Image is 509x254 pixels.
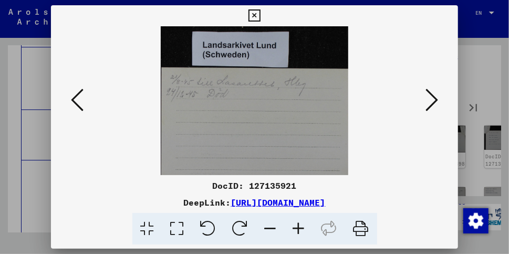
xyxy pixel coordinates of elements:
[51,179,458,192] div: DocID: 127135921
[463,208,488,233] div: Zustimmung ändern
[51,196,458,209] div: DeepLink:
[87,26,422,175] img: 001.jpg
[463,208,489,233] img: Zustimmung ändern
[231,197,326,208] a: [URL][DOMAIN_NAME]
